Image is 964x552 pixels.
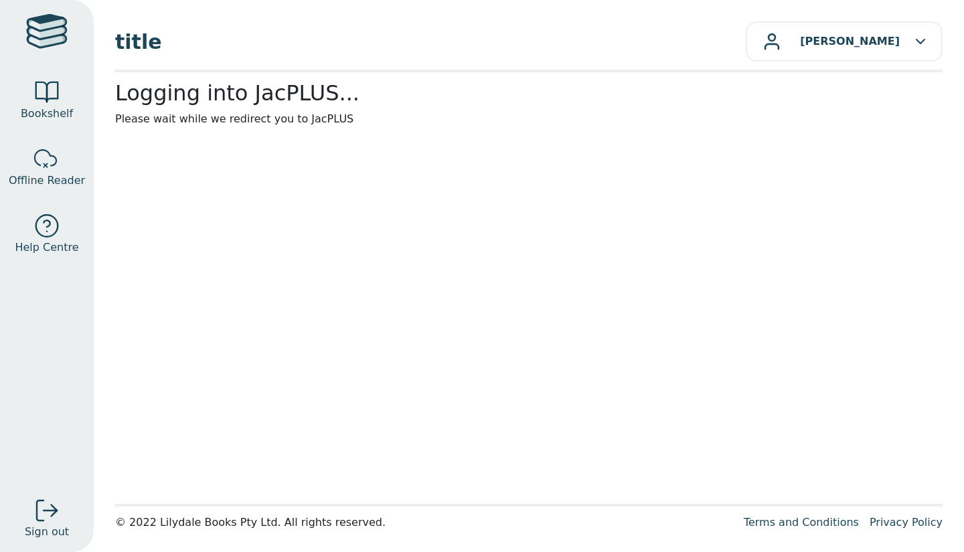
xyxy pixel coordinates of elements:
h2: Logging into JacPLUS... [115,80,943,106]
p: Please wait while we redirect you to JacPLUS [115,111,943,127]
div: © 2022 Lilydale Books Pty Ltd. All rights reserved. [115,515,733,531]
a: Terms and Conditions [744,516,859,529]
span: title [115,27,746,57]
button: [PERSON_NAME] [746,21,943,62]
span: Offline Reader [9,173,85,189]
span: Help Centre [15,240,78,256]
span: Bookshelf [21,106,73,122]
span: Sign out [25,524,69,540]
a: Privacy Policy [870,516,943,529]
b: [PERSON_NAME] [800,35,900,48]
